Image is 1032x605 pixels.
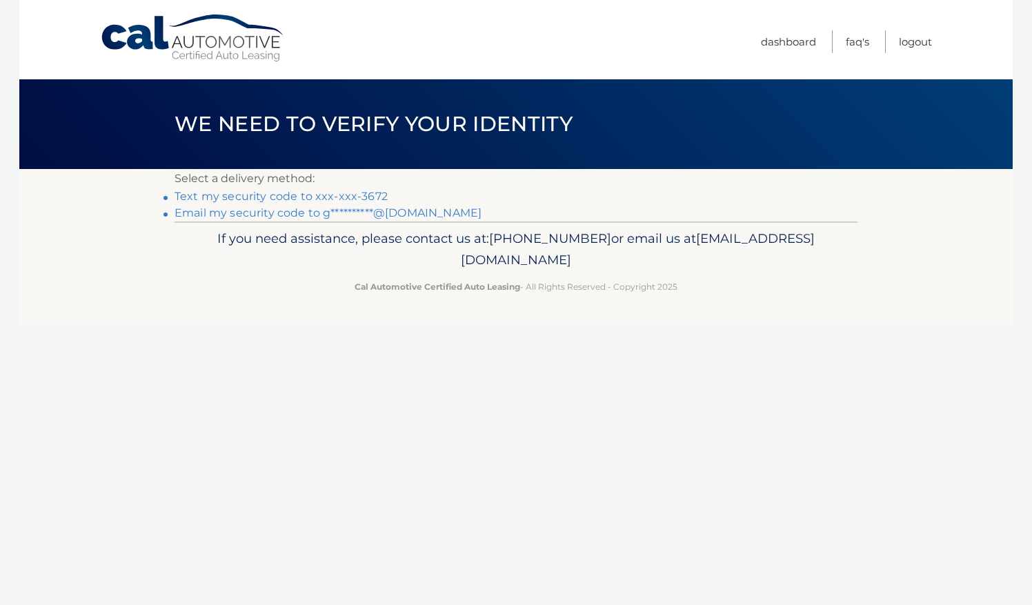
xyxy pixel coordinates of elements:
[899,30,932,53] a: Logout
[175,206,482,219] a: Email my security code to g**********@[DOMAIN_NAME]
[183,228,849,272] p: If you need assistance, please contact us at: or email us at
[355,281,520,292] strong: Cal Automotive Certified Auto Leasing
[489,230,611,246] span: [PHONE_NUMBER]
[175,169,857,188] p: Select a delivery method:
[100,14,286,63] a: Cal Automotive
[175,190,388,203] a: Text my security code to xxx-xxx-3672
[175,111,573,137] span: We need to verify your identity
[183,279,849,294] p: - All Rights Reserved - Copyright 2025
[846,30,869,53] a: FAQ's
[761,30,816,53] a: Dashboard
